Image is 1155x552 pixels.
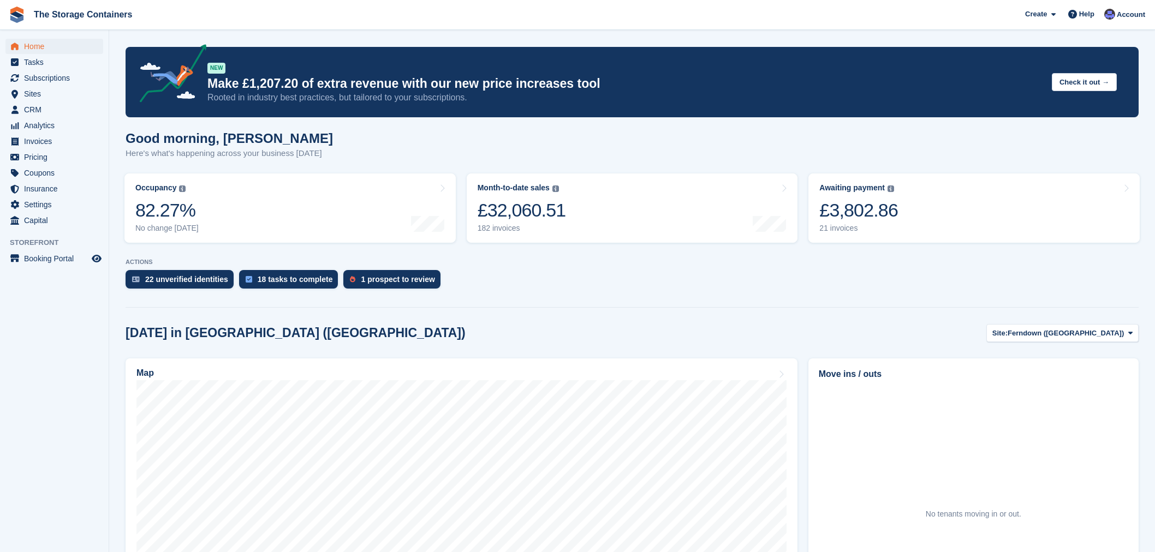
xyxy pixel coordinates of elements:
p: ACTIONS [126,259,1139,266]
p: Rooted in industry best practices, but tailored to your subscriptions. [207,92,1043,104]
div: Month-to-date sales [478,183,550,193]
a: 1 prospect to review [343,270,445,294]
p: Here's what's happening across your business [DATE] [126,147,333,160]
div: 22 unverified identities [145,275,228,284]
div: Awaiting payment [819,183,885,193]
a: menu [5,213,103,228]
img: icon-info-grey-7440780725fd019a000dd9b08b2336e03edf1995a4989e88bcd33f0948082b44.svg [888,185,894,192]
p: Make £1,207.20 of extra revenue with our new price increases tool [207,76,1043,92]
img: prospect-51fa495bee0391a8d652442698ab0144808aea92771e9ea1ae160a38d050c398.svg [350,276,355,283]
span: Ferndown ([GEOGRAPHIC_DATA]) [1008,328,1124,339]
a: menu [5,70,103,86]
a: menu [5,197,103,212]
span: Capital [24,213,90,228]
a: 18 tasks to complete [239,270,344,294]
span: Storefront [10,237,109,248]
a: menu [5,165,103,181]
div: No change [DATE] [135,224,199,233]
div: £3,802.86 [819,199,898,221]
img: Dan Excell [1104,9,1115,20]
h1: Good morning, [PERSON_NAME] [126,131,333,146]
span: Home [24,39,90,54]
span: Settings [24,197,90,212]
img: verify_identity-adf6edd0f0f0b5bbfe63781bf79b02c33cf7c696d77639b501bdc392416b5a36.svg [132,276,140,283]
div: 182 invoices [478,224,566,233]
a: menu [5,39,103,54]
span: Insurance [24,181,90,196]
span: Create [1025,9,1047,20]
span: Account [1117,9,1145,20]
span: Tasks [24,55,90,70]
a: menu [5,134,103,149]
h2: Map [136,368,154,378]
div: 21 invoices [819,224,898,233]
div: NEW [207,63,225,74]
img: task-75834270c22a3079a89374b754ae025e5fb1db73e45f91037f5363f120a921f8.svg [246,276,252,283]
div: No tenants moving in or out. [926,508,1021,520]
a: menu [5,86,103,101]
span: Help [1079,9,1094,20]
div: Occupancy [135,183,176,193]
h2: Move ins / outs [819,368,1128,381]
div: £32,060.51 [478,199,566,221]
span: Site: [992,328,1008,339]
a: The Storage Containers [29,5,136,23]
button: Site: Ferndown ([GEOGRAPHIC_DATA]) [986,324,1139,342]
span: Booking Portal [24,251,90,266]
span: Invoices [24,134,90,149]
span: CRM [24,102,90,117]
span: Pricing [24,149,90,165]
a: menu [5,118,103,133]
img: icon-info-grey-7440780725fd019a000dd9b08b2336e03edf1995a4989e88bcd33f0948082b44.svg [552,185,559,192]
img: stora-icon-8386f47178a22dfd0bd8f6a31ec36ba5ce8667c1dd55bd0f319d3a0aa187defe.svg [9,7,25,23]
a: Month-to-date sales £32,060.51 182 invoices [467,173,798,243]
span: Analytics [24,118,90,133]
div: 82.27% [135,199,199,221]
img: icon-info-grey-7440780725fd019a000dd9b08b2336e03edf1995a4989e88bcd33f0948082b44.svg [179,185,186,192]
a: menu [5,102,103,117]
div: 18 tasks to complete [258,275,333,284]
h2: [DATE] in [GEOGRAPHIC_DATA] ([GEOGRAPHIC_DATA]) [126,326,466,340]
span: Coupons [24,165,90,181]
img: price-adjustments-announcement-icon-8257ccfd72463d97f412b2fc003d46551f7dbcb40ab6d574587a9cd5c0d94... [130,44,207,106]
a: menu [5,181,103,196]
a: Occupancy 82.27% No change [DATE] [124,173,456,243]
a: 22 unverified identities [126,270,239,294]
button: Check it out → [1052,73,1117,91]
div: 1 prospect to review [361,275,434,284]
a: Preview store [90,252,103,265]
a: Awaiting payment £3,802.86 21 invoices [808,173,1140,243]
span: Subscriptions [24,70,90,86]
span: Sites [24,86,90,101]
a: menu [5,55,103,70]
a: menu [5,251,103,266]
a: menu [5,149,103,165]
